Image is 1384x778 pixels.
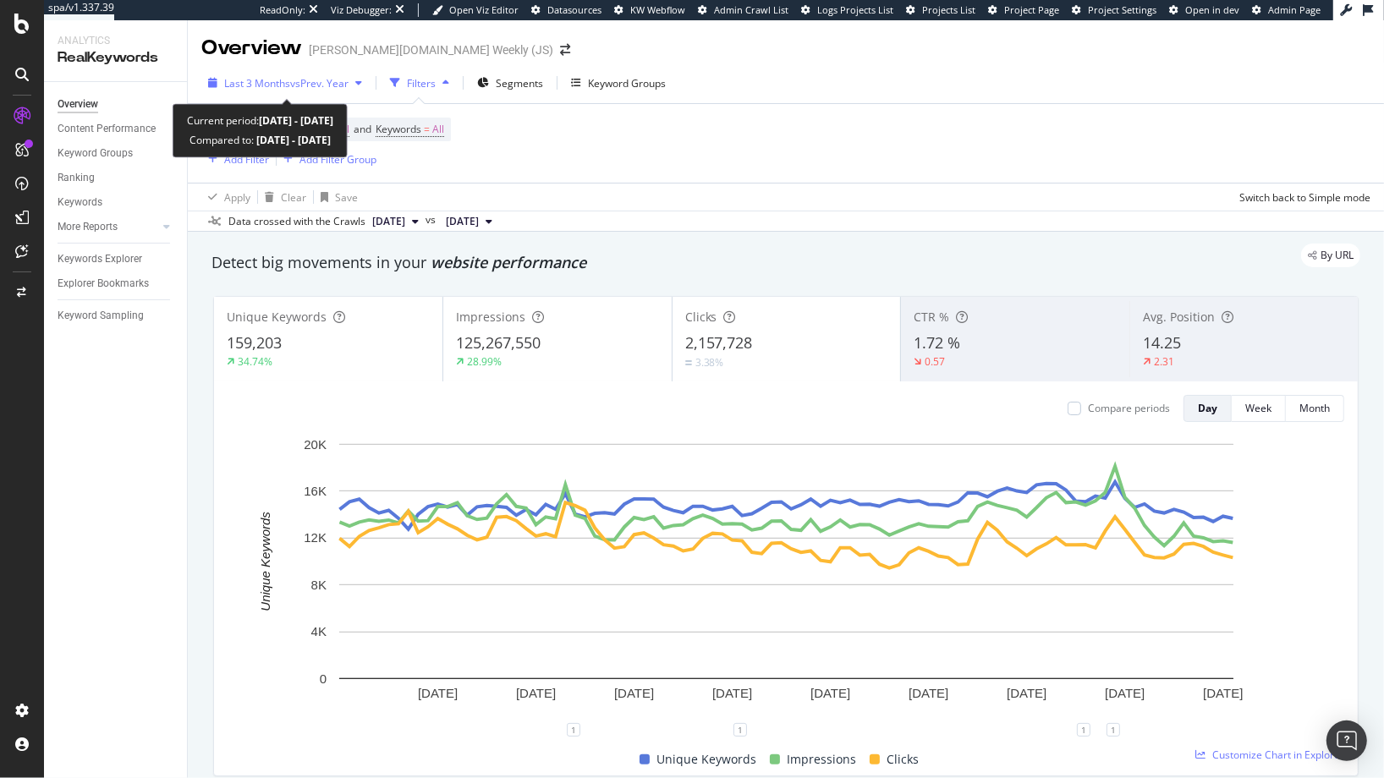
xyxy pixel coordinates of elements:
div: Analytics [58,34,173,48]
a: Project Page [988,3,1059,17]
span: Unique Keywords [656,749,756,770]
text: 16K [304,484,327,498]
button: Filters [383,69,456,96]
button: Keyword Groups [564,69,673,96]
button: [DATE] [365,211,426,232]
span: Unique Keywords [227,309,327,325]
button: [DATE] [439,211,499,232]
span: 2024 Aug. 25th [446,214,479,229]
span: Last 3 Months [224,76,290,90]
a: Project Settings [1072,3,1156,17]
div: 34.74% [238,354,272,369]
span: All [432,118,444,141]
button: Day [1184,395,1232,422]
button: Save [314,184,358,211]
button: Month [1286,395,1344,422]
span: Impressions [456,309,525,325]
div: Keyword Sampling [58,307,144,325]
a: Customize Chart in Explorer [1195,748,1344,762]
a: More Reports [58,218,158,236]
span: CTR % [914,309,949,325]
a: Admin Page [1252,3,1321,17]
div: Add Filter Group [299,152,376,167]
button: Switch back to Simple mode [1233,184,1370,211]
a: Admin Crawl List [698,3,788,17]
b: [DATE] - [DATE] [254,134,331,148]
span: and [354,122,371,136]
div: Keyword Groups [588,76,666,90]
text: 12K [304,531,327,545]
div: Open Intercom Messenger [1326,720,1367,761]
div: Month [1299,401,1330,415]
span: Logs Projects List [817,3,893,16]
a: Keywords [58,194,175,211]
div: legacy label [1301,244,1360,267]
span: Project Settings [1088,3,1156,16]
div: arrow-right-arrow-left [560,44,570,56]
div: Keyword Groups [58,145,133,162]
span: Datasources [547,3,601,16]
svg: A chart. [228,436,1345,730]
text: [DATE] [516,686,556,700]
a: Logs Projects List [801,3,893,17]
text: [DATE] [1105,686,1145,700]
span: By URL [1321,250,1354,260]
a: KW Webflow [614,3,685,17]
button: Week [1232,395,1286,422]
span: Admin Page [1268,3,1321,16]
span: 125,267,550 [456,332,541,353]
div: Save [335,190,358,205]
div: Compared to: [189,131,331,151]
text: [DATE] [418,686,458,700]
div: Current period: [187,112,333,131]
span: Open Viz Editor [449,3,519,16]
span: Segments [496,76,543,90]
span: KW Webflow [630,3,685,16]
span: Admin Crawl List [714,3,788,16]
div: Keywords [58,194,102,211]
span: 1.72 % [914,332,960,353]
span: Keywords [376,122,421,136]
div: More Reports [58,218,118,236]
div: RealKeywords [58,48,173,68]
a: Overview [58,96,175,113]
text: [DATE] [712,686,752,700]
div: Content Performance [58,120,156,138]
span: vs [426,212,439,227]
div: ReadOnly: [260,3,305,17]
span: Customize Chart in Explorer [1212,748,1344,762]
span: 2025 Sep. 14th [372,214,405,229]
div: 1 [733,723,747,737]
span: Projects List [922,3,975,16]
img: Equal [685,360,692,365]
button: Clear [258,184,306,211]
span: Clicks [685,309,717,325]
button: Apply [201,184,250,211]
a: Keywords Explorer [58,250,175,268]
span: Avg. Position [1143,309,1215,325]
a: Keyword Groups [58,145,175,162]
div: 2.31 [1154,354,1174,369]
div: 0.57 [925,354,945,369]
div: Day [1198,401,1217,415]
div: Viz Debugger: [331,3,392,17]
span: Clicks [887,749,919,770]
div: Filters [407,76,436,90]
text: [DATE] [1007,686,1046,700]
div: Add Filter [224,152,269,167]
text: 8K [311,578,327,592]
div: Overview [58,96,98,113]
a: Content Performance [58,120,175,138]
text: 20K [304,437,327,452]
a: Keyword Sampling [58,307,175,325]
text: [DATE] [614,686,654,700]
div: Keywords Explorer [58,250,142,268]
div: Overview [201,34,302,63]
text: 4K [311,624,327,638]
text: [DATE] [810,686,850,700]
div: Week [1245,401,1271,415]
span: = [424,122,430,136]
span: 159,203 [227,332,282,353]
div: 1 [1077,723,1090,737]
